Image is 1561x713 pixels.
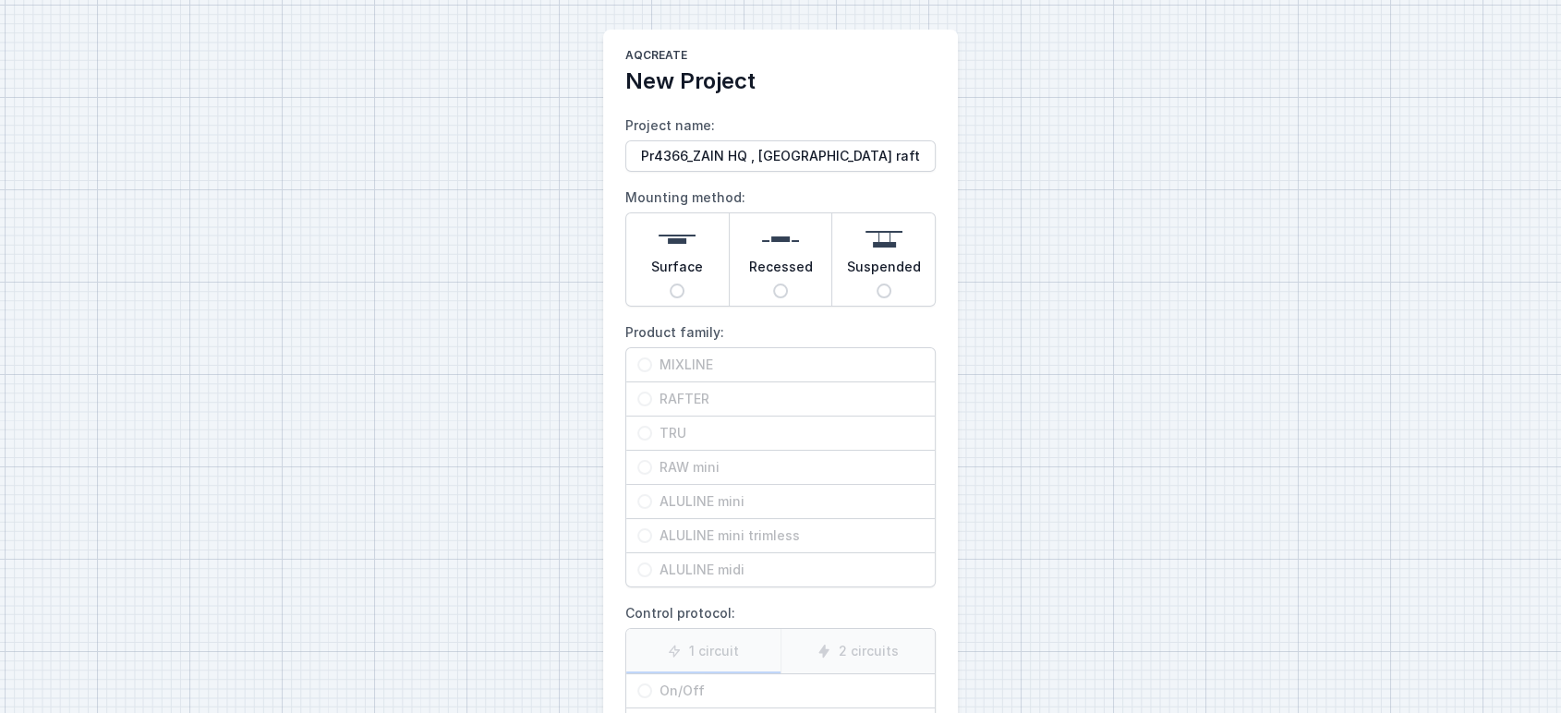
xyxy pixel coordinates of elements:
input: Surface [670,284,684,298]
img: surface.svg [659,221,696,258]
label: Mounting method: [625,183,936,307]
span: Suspended [847,258,921,284]
h2: New Project [625,66,936,96]
input: Project name: [625,140,936,172]
label: Project name: [625,111,936,172]
h1: AQcreate [625,48,936,66]
img: suspended.svg [865,221,902,258]
input: Recessed [773,284,788,298]
input: Suspended [877,284,891,298]
span: Recessed [749,258,813,284]
span: Surface [651,258,703,284]
label: Product family: [625,318,936,587]
img: recessed.svg [762,221,799,258]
